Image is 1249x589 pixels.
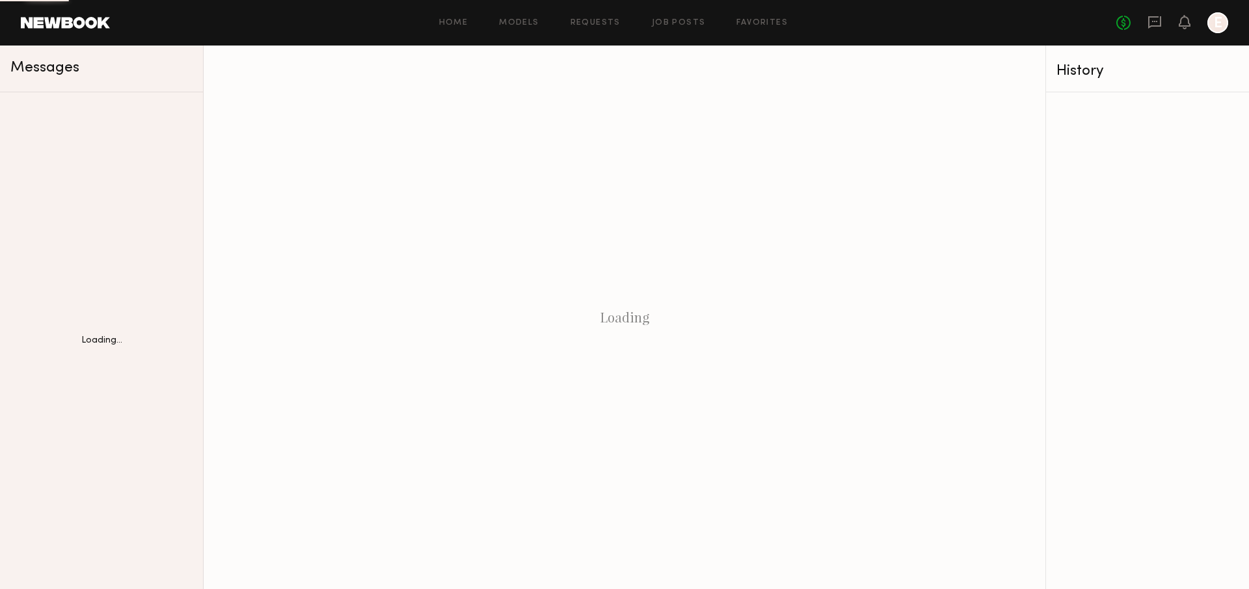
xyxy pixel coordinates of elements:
div: Loading [204,46,1045,589]
a: E [1207,12,1228,33]
div: Loading... [81,336,122,345]
a: Job Posts [652,19,706,27]
a: Home [439,19,468,27]
div: History [1056,64,1239,79]
a: Favorites [736,19,788,27]
a: Requests [571,19,621,27]
span: Messages [10,60,79,75]
a: Models [499,19,539,27]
